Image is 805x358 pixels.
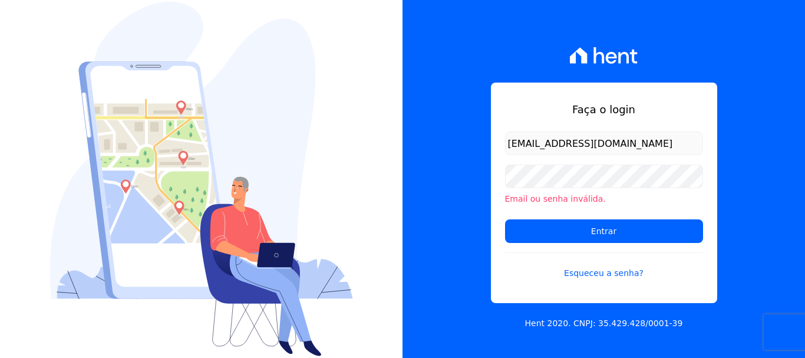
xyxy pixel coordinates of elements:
li: Email ou senha inválida. [505,193,703,205]
input: Entrar [505,219,703,243]
h1: Faça o login [505,101,703,117]
input: Email [505,132,703,155]
a: Esqueceu a senha? [505,252,703,280]
p: Hent 2020. CNPJ: 35.429.428/0001-39 [525,317,683,330]
img: Login [50,2,353,356]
